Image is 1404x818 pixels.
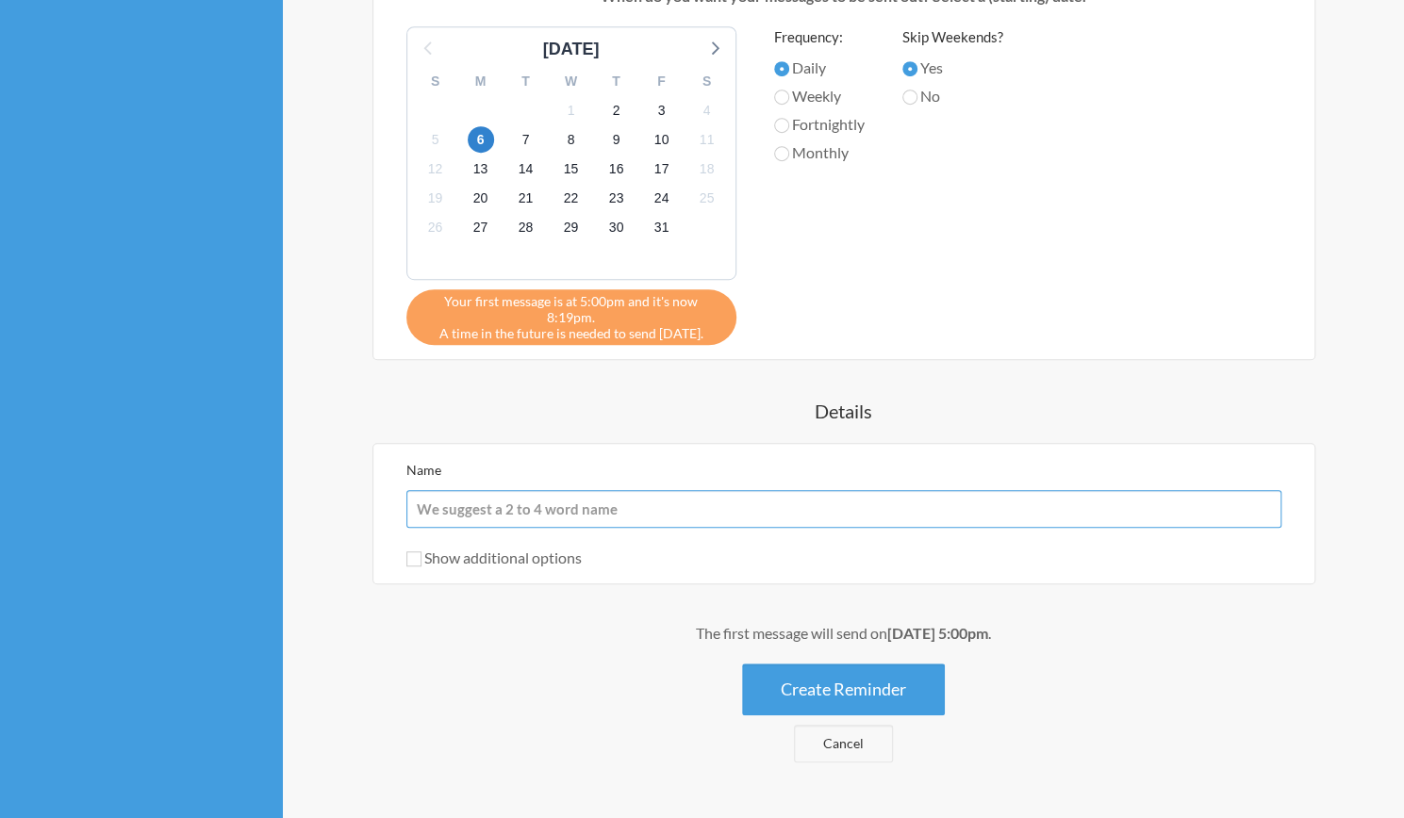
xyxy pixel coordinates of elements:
label: Skip Weekends? [902,26,1003,48]
label: No [902,85,1003,107]
span: Thursday, November 27, 2025 [468,215,494,241]
label: Frequency: [774,26,865,48]
div: M [458,67,504,96]
span: Saturday, November 29, 2025 [558,215,585,241]
span: Saturday, November 22, 2025 [558,186,585,212]
input: Weekly [774,90,789,105]
span: Sunday, November 9, 2025 [603,126,630,153]
strong: [DATE] 5:00pm [887,624,988,642]
input: Show additional options [406,551,421,566]
div: [DATE] [536,37,607,62]
span: Friday, November 7, 2025 [513,126,539,153]
label: Weekly [774,85,865,107]
span: Friday, November 28, 2025 [513,215,539,241]
input: Daily [774,61,789,76]
span: Tuesday, November 18, 2025 [694,156,720,183]
span: Friday, November 14, 2025 [513,156,539,183]
span: Sunday, November 16, 2025 [603,156,630,183]
button: Create Reminder [742,663,945,715]
label: Daily [774,57,865,79]
div: The first message will send on . [321,622,1366,645]
span: Sunday, November 30, 2025 [603,215,630,241]
a: Cancel [794,725,893,762]
span: Monday, December 1, 2025 [649,215,675,241]
span: Monday, November 3, 2025 [649,97,675,123]
span: Thursday, November 20, 2025 [468,186,494,212]
input: Monthly [774,146,789,161]
h4: Details [321,398,1366,424]
div: T [594,67,639,96]
span: Monday, November 24, 2025 [649,186,675,212]
span: Thursday, November 6, 2025 [468,126,494,153]
input: Fortnightly [774,118,789,133]
div: W [549,67,594,96]
span: Monday, November 17, 2025 [649,156,675,183]
input: Yes [902,61,917,76]
label: Yes [902,57,1003,79]
span: Wednesday, November 5, 2025 [422,126,449,153]
span: Tuesday, November 25, 2025 [694,186,720,212]
span: Sunday, November 2, 2025 [603,97,630,123]
span: Tuesday, November 4, 2025 [694,97,720,123]
span: Saturday, November 15, 2025 [558,156,585,183]
label: Fortnightly [774,113,865,136]
span: Wednesday, November 26, 2025 [422,215,449,241]
span: Saturday, November 8, 2025 [558,126,585,153]
div: T [504,67,549,96]
label: Monthly [774,141,865,164]
span: Your first message is at 5:00pm and it's now 8:19pm. [421,293,722,325]
input: No [902,90,917,105]
div: F [639,67,685,96]
label: Name [406,462,441,478]
input: We suggest a 2 to 4 word name [406,490,1281,528]
span: Sunday, November 23, 2025 [603,186,630,212]
div: A time in the future is needed to send [DATE]. [406,289,736,345]
span: Wednesday, November 12, 2025 [422,156,449,183]
label: Show additional options [406,548,582,566]
span: Thursday, November 13, 2025 [468,156,494,183]
span: Tuesday, November 11, 2025 [694,126,720,153]
span: Wednesday, November 19, 2025 [422,186,449,212]
span: Friday, November 21, 2025 [513,186,539,212]
div: S [413,67,458,96]
span: Monday, November 10, 2025 [649,126,675,153]
span: Saturday, November 1, 2025 [558,97,585,123]
div: S [685,67,730,96]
